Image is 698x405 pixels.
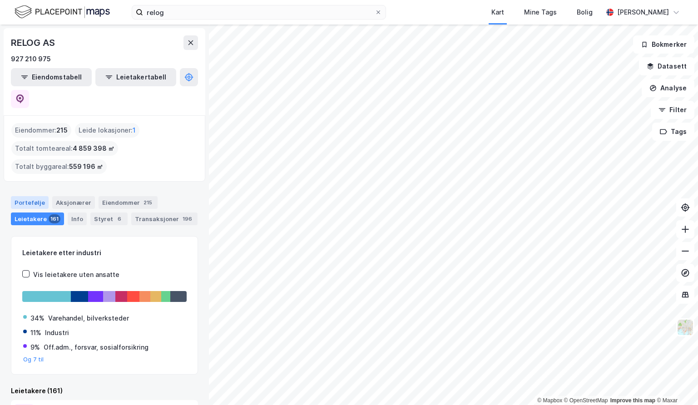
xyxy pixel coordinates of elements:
a: Improve this map [610,397,655,404]
button: Datasett [639,57,694,75]
img: Z [677,319,694,336]
img: logo.f888ab2527a4732fd821a326f86c7f29.svg [15,4,110,20]
div: 215 [142,198,154,207]
div: [PERSON_NAME] [617,7,669,18]
span: 559 196 ㎡ [69,161,103,172]
div: RELOG AS [11,35,56,50]
div: 6 [115,214,124,223]
span: 4 859 398 ㎡ [73,143,114,154]
div: Eiendommer [99,196,158,209]
div: Varehandel, bilverksteder [48,313,129,324]
a: OpenStreetMap [564,397,608,404]
button: Filter [651,101,694,119]
div: Totalt tomteareal : [11,141,118,156]
button: Og 7 til [23,356,44,363]
iframe: Chat Widget [653,361,698,405]
div: 196 [181,214,194,223]
div: Portefølje [11,196,49,209]
div: 34% [30,313,45,324]
div: Leide lokasjoner : [75,123,139,138]
button: Tags [652,123,694,141]
span: 1 [133,125,136,136]
div: 161 [49,214,60,223]
div: 9% [30,342,40,353]
button: Analyse [642,79,694,97]
div: Leietakere [11,212,64,225]
a: Mapbox [537,397,562,404]
div: Off.adm., forsvar, sosialforsikring [44,342,149,353]
div: Info [68,212,87,225]
div: Styret [90,212,128,225]
div: Aksjonærer [52,196,95,209]
div: Transaksjoner [131,212,198,225]
button: Bokmerker [633,35,694,54]
span: 215 [56,125,68,136]
div: Totalt byggareal : [11,159,107,174]
div: Eiendommer : [11,123,71,138]
button: Eiendomstabell [11,68,92,86]
div: Kart [491,7,504,18]
button: Leietakertabell [95,68,176,86]
div: Vis leietakere uten ansatte [33,269,119,280]
div: Industri [45,327,69,338]
input: Søk på adresse, matrikkel, gårdeiere, leietakere eller personer [143,5,375,19]
div: Bolig [577,7,593,18]
div: 927 210 975 [11,54,51,64]
div: Leietakere (161) [11,385,198,396]
div: Mine Tags [524,7,557,18]
div: 11% [30,327,41,338]
div: Leietakere etter industri [22,247,187,258]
